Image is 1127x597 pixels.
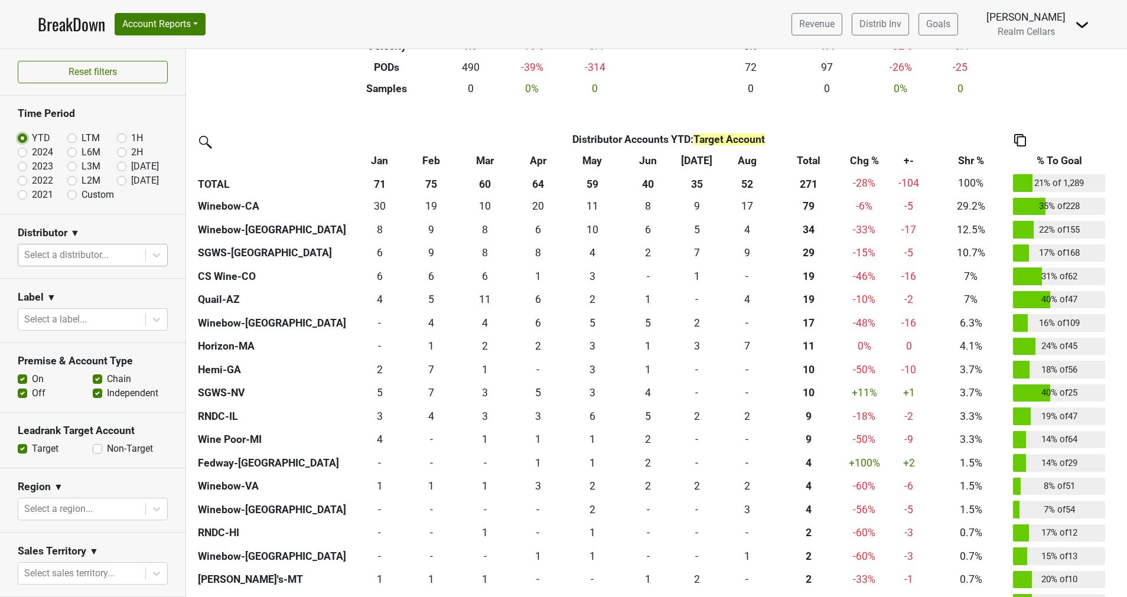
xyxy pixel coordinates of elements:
label: [DATE] [131,174,159,188]
div: 5 [677,222,716,237]
th: 64 [513,171,563,195]
th: TOTAL [195,171,353,195]
th: SGWS-[GEOGRAPHIC_DATA] [195,242,353,265]
td: 8 [353,218,405,242]
td: 11 [563,195,621,218]
div: 3 [516,409,561,424]
th: Quail-AZ [195,288,353,312]
div: - [722,269,772,284]
td: 8 [457,218,513,242]
td: 1 [621,358,675,381]
th: Hemi-GA [195,358,353,381]
h3: Distributor [18,227,67,239]
div: 11 [460,292,510,307]
td: -10 % [842,288,886,312]
div: 1 [460,362,510,377]
th: 34 [775,218,842,242]
td: 3.3% [931,404,1011,428]
td: 9 [406,242,457,265]
div: 29 [778,245,840,260]
td: 0 [621,265,675,288]
a: Goals [918,13,958,35]
td: 3 [457,381,513,405]
div: 3 [566,269,619,284]
div: 10 [778,362,840,377]
th: Winebow-CA [195,195,353,218]
div: 3 [356,409,403,424]
h3: Premise & Account Type [18,355,168,367]
div: - [722,385,772,400]
td: 8 [513,242,563,265]
span: Target Account [693,133,765,145]
div: 6 [516,292,561,307]
td: 4 [719,288,775,312]
div: 6 [356,269,403,284]
div: 8 [356,222,403,237]
div: -10 [889,362,929,377]
td: 1 [621,288,675,312]
th: Winebow-[GEOGRAPHIC_DATA] [195,218,353,242]
td: 6 [353,242,405,265]
div: 7 [677,245,716,260]
td: 9 [719,242,775,265]
th: 60 [457,171,513,195]
label: 2024 [32,145,53,159]
td: 0 [513,358,563,381]
th: Feb: activate to sort column ascending [406,150,457,171]
label: 1H [131,131,143,145]
div: 7 [722,338,772,354]
div: 3 [566,385,619,400]
td: 5 [406,288,457,312]
div: - [677,292,716,307]
td: 6 [406,265,457,288]
td: 0 [445,78,497,99]
span: Realm Cellars [998,26,1055,37]
td: 29.2% [931,195,1011,218]
div: 7 [409,362,455,377]
td: 3.7% [931,358,1011,381]
label: Target [32,442,58,456]
th: % To Goal: activate to sort column ascending [1011,150,1108,171]
td: 0 [713,78,789,99]
div: 19 [409,198,455,214]
td: 7 [406,358,457,381]
div: 4 [722,292,772,307]
td: 2 [563,288,621,312]
div: 3 [460,385,510,400]
div: -16 [889,269,929,284]
div: - [722,362,772,377]
td: 4 [719,218,775,242]
div: - [722,315,772,331]
div: - [356,338,403,354]
div: 4 [566,245,619,260]
td: 0 [353,335,405,358]
td: 2 [675,311,719,335]
div: 1 [624,338,672,354]
td: 4 [406,311,457,335]
div: 6 [624,222,672,237]
div: 5 [409,292,455,307]
th: Total: activate to sort column ascending [775,150,842,171]
td: -39 % [497,57,568,78]
label: Independent [107,386,158,400]
td: 8 [621,195,675,218]
h3: Time Period [18,107,168,120]
td: 0 % [497,78,568,99]
span: ▼ [54,480,63,494]
div: 6 [409,269,455,284]
td: 6 [513,218,563,242]
td: 7 [675,242,719,265]
td: 7% [931,265,1011,288]
div: 11 [566,198,619,214]
td: 1 [675,265,719,288]
label: Off [32,386,45,400]
div: 1 [677,269,716,284]
td: 5 [621,311,675,335]
th: 79 [775,195,842,218]
td: 10 [563,218,621,242]
div: 3 [677,338,716,354]
div: 2 [624,245,672,260]
a: BreakDown [38,12,105,37]
div: 9 [677,198,716,214]
label: Non-Target [107,442,153,456]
